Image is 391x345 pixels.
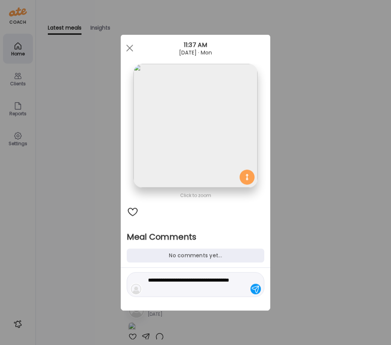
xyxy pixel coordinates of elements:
h2: Meal Comments [127,232,264,243]
img: images%2FahVa21GNcOZO3PHXEF6GyZFFpym1%2FtDPngRrhjdRM4OdECJwo%2FMZ6Cg0J4fq34r3KfIM5F_1080 [133,64,257,188]
div: [DATE] · Mon [121,50,270,56]
img: bg-avatar-default.svg [131,284,141,294]
div: Click to zoom [127,191,264,200]
div: No comments yet... [127,249,264,263]
div: 11:37 AM [121,41,270,50]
